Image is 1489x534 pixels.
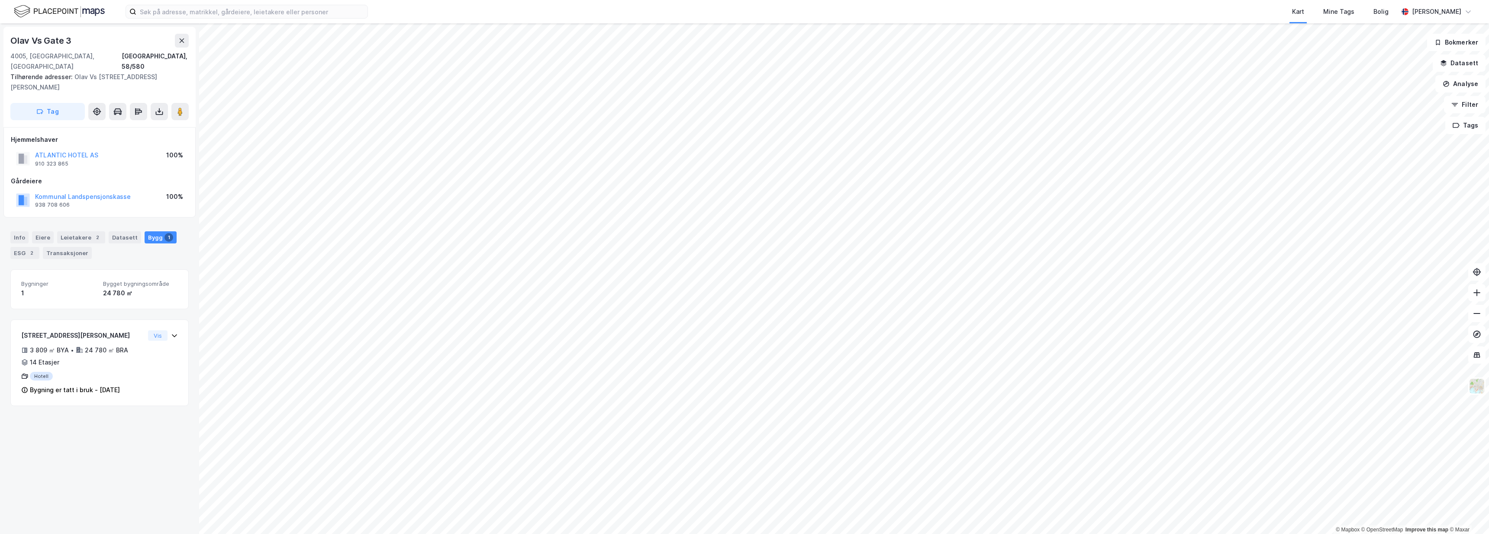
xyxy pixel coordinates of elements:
div: 24 780 ㎡ BRA [85,345,128,355]
div: 14 Etasjer [30,357,59,368]
div: ESG [10,247,39,259]
div: Mine Tags [1323,6,1354,17]
span: Bygninger [21,280,96,288]
span: Bygget bygningsområde [103,280,178,288]
div: 24 780 ㎡ [103,288,178,298]
div: 1 [164,233,173,242]
a: Mapbox [1336,527,1360,533]
div: Olav Vs Gate 3 [10,34,73,48]
img: logo.f888ab2527a4732fd821a326f86c7f29.svg [14,4,105,19]
div: 3 809 ㎡ BYA [30,345,69,355]
div: Transaksjoner [43,247,92,259]
div: Kontrollprogram for chat [1446,492,1489,534]
input: Søk på adresse, matrikkel, gårdeiere, leietakere eller personer [136,5,367,18]
div: 4005, [GEOGRAPHIC_DATA], [GEOGRAPHIC_DATA] [10,51,122,72]
button: Filter [1444,96,1486,113]
button: Bokmerker [1427,34,1486,51]
div: Bolig [1373,6,1389,17]
div: 100% [166,192,183,202]
button: Tag [10,103,85,120]
div: [GEOGRAPHIC_DATA], 58/580 [122,51,189,72]
button: Tags [1445,117,1486,134]
iframe: Chat Widget [1446,492,1489,534]
a: OpenStreetMap [1361,527,1403,533]
div: Info [10,231,29,243]
div: [PERSON_NAME] [1412,6,1461,17]
div: 1 [21,288,96,298]
img: Z [1469,378,1485,394]
div: [STREET_ADDRESS][PERSON_NAME] [21,330,145,341]
div: Eiere [32,231,54,243]
div: 100% [166,150,183,160]
div: 2 [27,249,36,257]
div: Bygg [145,231,177,243]
button: Analyse [1435,75,1486,93]
div: Olav Vs [STREET_ADDRESS][PERSON_NAME] [10,72,182,93]
div: Gårdeiere [11,176,188,186]
a: Improve this map [1405,527,1448,533]
button: Vis [148,330,168,341]
div: 910 323 865 [35,160,68,167]
button: Datasett [1433,54,1486,72]
div: 938 708 606 [35,201,70,208]
div: Kart [1292,6,1304,17]
span: Tilhørende adresser: [10,73,74,80]
div: 2 [93,233,102,242]
div: Datasett [109,231,141,243]
div: Hjemmelshaver [11,134,188,145]
div: Bygning er tatt i bruk - [DATE] [30,385,120,395]
div: • [71,347,74,354]
div: Leietakere [57,231,105,243]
